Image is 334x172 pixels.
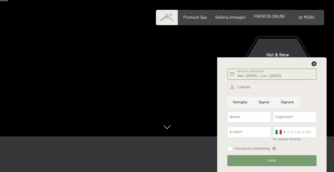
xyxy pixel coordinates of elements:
[273,138,301,141] label: Per qualsiasi domanda
[304,15,314,20] span: Menu
[273,127,316,138] input: 312 345 6789
[227,155,316,166] button: Invia
[266,52,289,57] span: Hot & New
[268,158,276,163] span: Invia
[183,15,207,20] a: Premium Spa
[239,38,317,106] a: Hot & New Sky Spa con Sky infinity Pool 23m, grande Whirlpool e Sky Sauna, Outdoor Lounge, nuova ...
[235,146,270,151] span: Consenso marketing
[215,15,245,20] a: Galleria immagini
[254,14,285,19] a: PRENOTA ONLINE
[273,127,287,137] div: Italy (Italia): +39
